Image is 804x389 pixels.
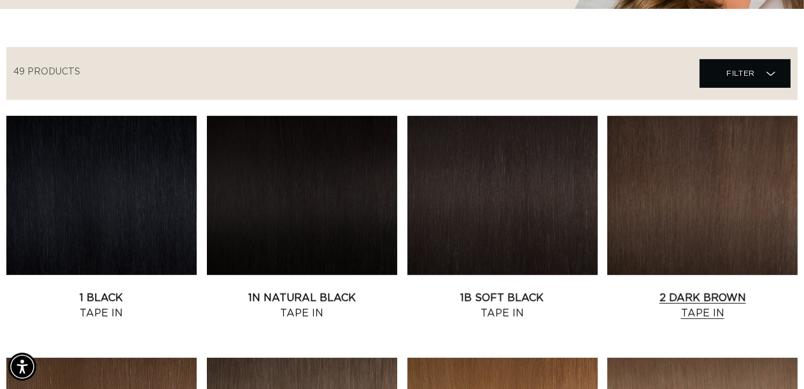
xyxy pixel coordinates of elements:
[700,59,791,88] summary: Filter
[6,290,197,321] a: 1 Black Tape In
[726,61,755,85] span: Filter
[8,353,36,381] div: Accessibility Menu
[407,290,598,321] a: 1B Soft Black Tape In
[207,290,397,321] a: 1N Natural Black Tape In
[607,290,798,321] a: 2 Dark Brown Tape In
[13,67,80,76] span: 49 products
